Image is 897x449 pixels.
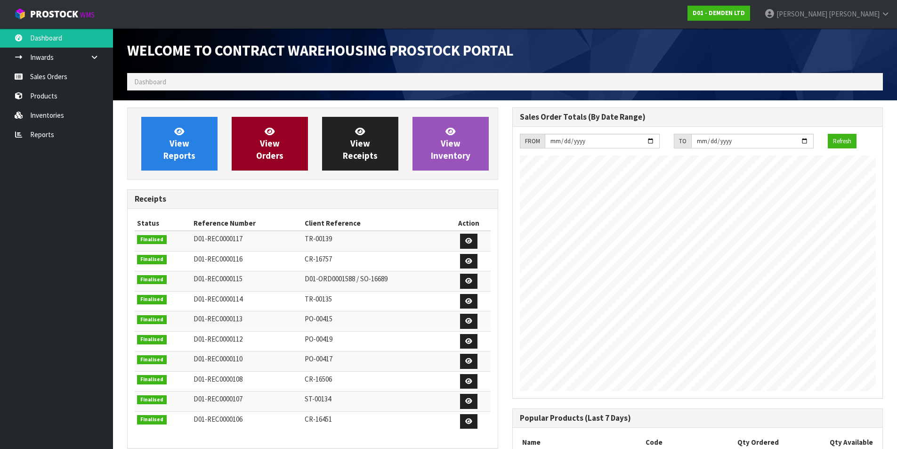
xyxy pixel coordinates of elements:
span: Finalised [137,375,167,384]
th: Status [135,216,191,231]
span: D01-ORD0001588 / SO-16689 [305,274,388,283]
span: CR-16451 [305,415,332,424]
span: Finalised [137,335,167,344]
h3: Receipts [135,195,491,204]
span: PO-00415 [305,314,332,323]
span: [PERSON_NAME] [776,9,827,18]
span: ProStock [30,8,78,20]
span: [PERSON_NAME] [829,9,880,18]
span: TR-00139 [305,234,332,243]
small: WMS [80,10,95,19]
span: CR-16506 [305,375,332,384]
span: ST-00134 [305,394,331,403]
a: ViewOrders [232,117,308,171]
span: View Reports [163,126,195,161]
a: ViewReceipts [322,117,398,171]
img: cube-alt.png [14,8,26,20]
span: D01-REC0000112 [194,335,242,343]
span: Finalised [137,355,167,365]
span: D01-REC0000107 [194,394,242,403]
h3: Sales Order Totals (By Date Range) [520,113,876,122]
th: Reference Number [191,216,302,231]
span: TR-00135 [305,294,332,303]
span: D01-REC0000106 [194,415,242,424]
span: PO-00417 [305,354,332,363]
span: View Orders [256,126,283,161]
span: CR-16757 [305,254,332,263]
h3: Popular Products (Last 7 Days) [520,414,876,423]
span: Finalised [137,255,167,264]
span: Finalised [137,395,167,405]
span: Finalised [137,235,167,245]
span: Finalised [137,275,167,285]
span: D01-REC0000114 [194,294,242,303]
span: View Inventory [431,126,470,161]
div: TO [674,134,691,149]
strong: D01 - DEMDEN LTD [693,9,745,17]
span: D01-REC0000117 [194,234,242,243]
span: D01-REC0000108 [194,375,242,384]
span: D01-REC0000113 [194,314,242,323]
span: D01-REC0000110 [194,354,242,363]
span: Finalised [137,315,167,325]
button: Refresh [828,134,857,149]
div: FROM [520,134,545,149]
span: Welcome to Contract Warehousing ProStock Portal [127,41,514,60]
span: Dashboard [134,77,166,86]
span: View Receipts [343,126,378,161]
span: Finalised [137,295,167,304]
th: Action [447,216,490,231]
a: ViewInventory [412,117,489,171]
span: D01-REC0000116 [194,254,242,263]
th: Client Reference [302,216,448,231]
span: D01-REC0000115 [194,274,242,283]
span: PO-00419 [305,335,332,343]
span: Finalised [137,415,167,425]
a: ViewReports [141,117,218,171]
